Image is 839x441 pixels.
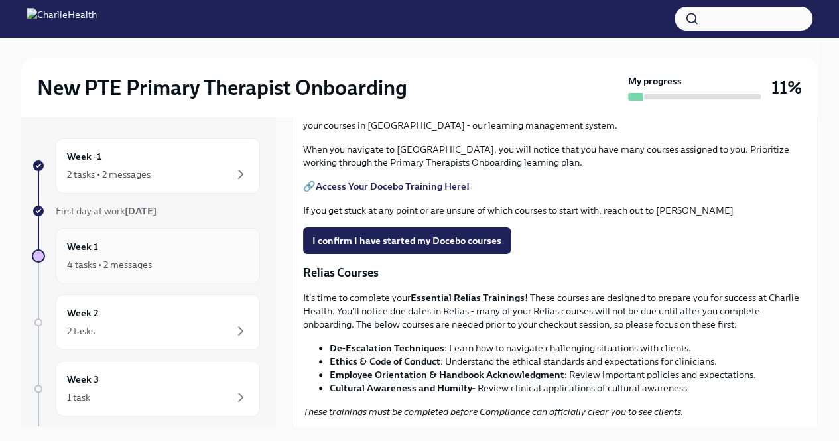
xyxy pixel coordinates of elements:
strong: Employee Orientation & Handbook Acknowledgment [330,369,564,381]
p: Relias Courses [303,265,807,281]
p: As part of your onboarding, we have created a learning plan with courses tailored specifically to... [303,105,807,132]
h6: Week -1 [67,149,101,164]
p: It's time to complete your ! These courses are designed to prepare you for success at Charlie Hea... [303,291,807,331]
a: Week 31 task [32,361,260,416]
strong: Ethics & Code of Conduct [330,355,440,367]
span: I confirm I have started my Docebo courses [312,234,501,247]
a: Week 22 tasks [32,294,260,350]
h6: Week 1 [67,239,98,254]
button: I confirm I have started my Docebo courses [303,227,511,254]
strong: [DATE] [125,205,157,217]
strong: My progress [628,74,682,88]
a: Access Your Docebo Training Here! [316,180,470,192]
strong: De-Escalation Techniques [330,342,444,354]
p: 🔗 [303,180,807,193]
div: 2 tasks • 2 messages [67,168,151,181]
h3: 11% [771,76,802,99]
img: CharlieHealth [27,8,97,29]
li: : Understand the ethical standards and expectations for clinicians. [330,355,807,368]
p: When you navigate to [GEOGRAPHIC_DATA], you will notice that you have many courses assigned to yo... [303,143,807,169]
a: Week -12 tasks • 2 messages [32,138,260,194]
h6: Week 3 [67,372,99,387]
strong: Cultural Awareness and Humilty [330,382,472,394]
p: If you get stuck at any point or are unsure of which courses to start with, reach out to [PERSON_... [303,204,807,217]
a: Week 14 tasks • 2 messages [32,228,260,284]
h6: Week 2 [67,306,99,320]
div: 1 task [67,391,90,404]
li: - Review clinical applications of cultural awareness [330,381,807,395]
li: : Review important policies and expectations. [330,368,807,381]
div: 2 tasks [67,324,95,338]
em: These trainings must be completed before Compliance can officially clear you to see clients. [303,406,683,418]
div: 4 tasks • 2 messages [67,258,152,271]
h2: New PTE Primary Therapist Onboarding [37,74,407,101]
span: First day at work [56,205,157,217]
li: : Learn how to navigate challenging situations with clients. [330,342,807,355]
a: First day at work[DATE] [32,204,260,218]
strong: Essential Relias Trainings [411,292,525,304]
